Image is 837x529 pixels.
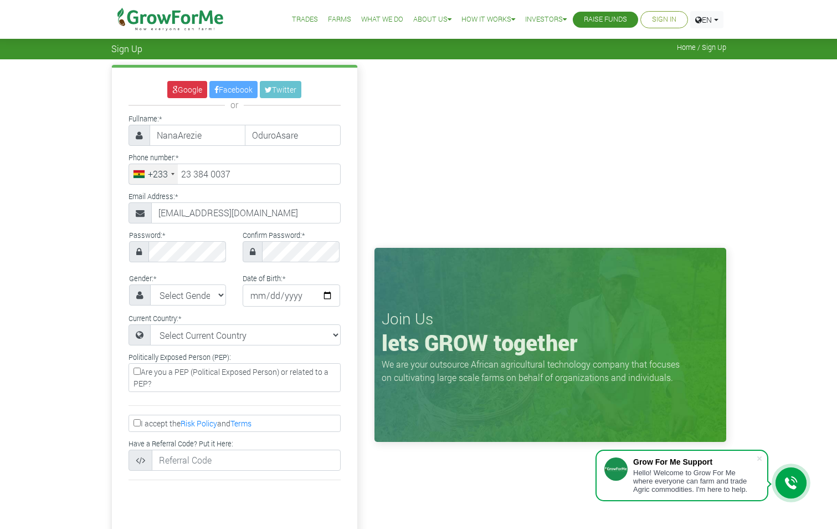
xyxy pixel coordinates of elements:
div: Ghana (Gaana): +233 [129,164,178,184]
label: Phone number: [129,152,178,163]
label: Have a Referral Code? Put it Here: [129,439,233,449]
label: Password: [129,230,165,241]
a: EN [690,11,723,28]
a: How it Works [461,14,515,26]
a: Google [167,81,207,98]
input: Last Name [245,125,341,146]
h1: lets GROW together [382,329,719,356]
a: Risk Policy [181,418,217,429]
label: Date of Birth: [243,273,285,284]
div: +233 [148,167,168,181]
div: Grow For Me Support [633,457,756,466]
p: We are your outsource African agricultural technology company that focuses on cultivating large s... [382,358,686,384]
input: I accept theRisk PolicyandTerms [133,419,141,426]
label: Confirm Password: [243,230,305,241]
a: Investors [525,14,567,26]
label: Gender: [129,273,156,284]
label: I accept the and [129,415,341,432]
label: Politically Exposed Person (PEP): [129,352,231,363]
span: Home / Sign Up [677,43,726,52]
a: Raise Funds [584,14,627,26]
input: Are you a PEP (Political Exposed Person) or related to a PEP? [133,368,141,375]
a: Trades [292,14,318,26]
label: Email Address: [129,191,178,202]
input: Email Address [151,202,341,223]
label: Are you a PEP (Political Exposed Person) or related to a PEP? [129,363,341,392]
input: Phone Number [129,164,341,185]
span: Sign Up [111,43,142,54]
label: Current Country: [129,313,181,324]
a: Sign In [652,14,676,26]
div: or [129,98,341,111]
div: Hello! Welcome to Grow For Me where everyone can farm and trade Agric commodities. I'm here to help. [633,469,756,494]
a: Terms [230,418,251,429]
a: What We Do [361,14,403,26]
input: Referral Code [152,450,341,471]
h3: Join Us [382,309,719,328]
a: About Us [413,14,451,26]
a: Farms [328,14,351,26]
label: Fullname: [129,114,162,124]
input: First Name [150,125,245,146]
